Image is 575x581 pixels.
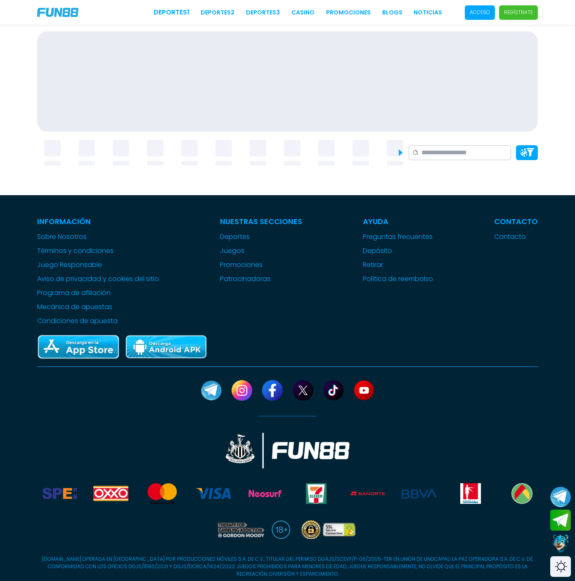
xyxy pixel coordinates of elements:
[37,246,159,256] a: Términos y condiciones
[326,8,371,17] a: Promociones
[248,483,282,504] img: Neosurf
[220,216,302,227] p: Nuestras Secciones
[291,8,315,17] a: CASINO
[272,520,290,539] img: 18 plus
[299,483,334,504] img: Seven Eleven
[363,246,433,256] a: Depósito
[226,433,350,468] img: New Castle
[37,555,538,578] p: [DOMAIN_NAME] OPERADA EN [GEOGRAPHIC_DATA] POR PRODUCCIONES MÓVILES S.A. DE C.V., TITULAR DEL PER...
[414,8,442,17] a: NOTICIAS
[350,483,385,504] img: Banorte
[298,520,359,539] img: SSL
[520,148,534,157] img: Platform Filter
[402,483,436,504] img: BBVA
[42,483,77,504] img: Spei
[220,246,244,256] button: Juegos
[494,232,538,242] a: Contacto
[37,260,159,270] a: Juego Responsable
[37,288,159,298] a: Programa de afiliación
[453,483,488,504] img: Benavides
[220,260,302,270] a: Promociones
[550,556,571,577] div: Switch theme
[37,8,78,17] img: Company Logo
[93,483,128,504] img: Oxxo
[37,216,159,227] p: Información
[246,8,280,17] a: Deportes3
[201,8,234,17] a: Deportes2
[154,7,189,17] a: Deportes1
[220,232,302,242] a: Deportes
[550,533,571,554] button: Contact customer service
[363,274,433,284] a: Política de reembolso
[470,9,490,16] p: Acceso
[37,302,159,312] a: Mecánica de apuestas
[504,9,533,16] p: Regístrate
[550,510,571,531] button: Join telegram
[550,486,571,508] button: Join telegram channel
[216,520,265,539] a: Read more about Gambling Therapy
[363,216,433,227] p: Ayuda
[37,274,159,284] a: Aviso de privacidad y cookies del sitio
[504,483,539,504] img: Bodegaaurrera
[363,232,433,242] a: Preguntas frecuentes
[494,216,538,227] p: Contacto
[220,274,302,284] a: Patrocinadoras
[216,520,265,539] img: therapy for gaming addiction gordon moody
[125,334,207,360] img: Play Store
[37,316,159,326] a: Condiciones de apuesta
[145,483,180,504] img: Mastercard
[363,260,433,270] a: Retirar
[382,8,402,17] a: BLOGS
[37,232,159,242] a: Sobre Nosotros
[196,483,231,504] img: Visa
[37,334,120,360] img: App Store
